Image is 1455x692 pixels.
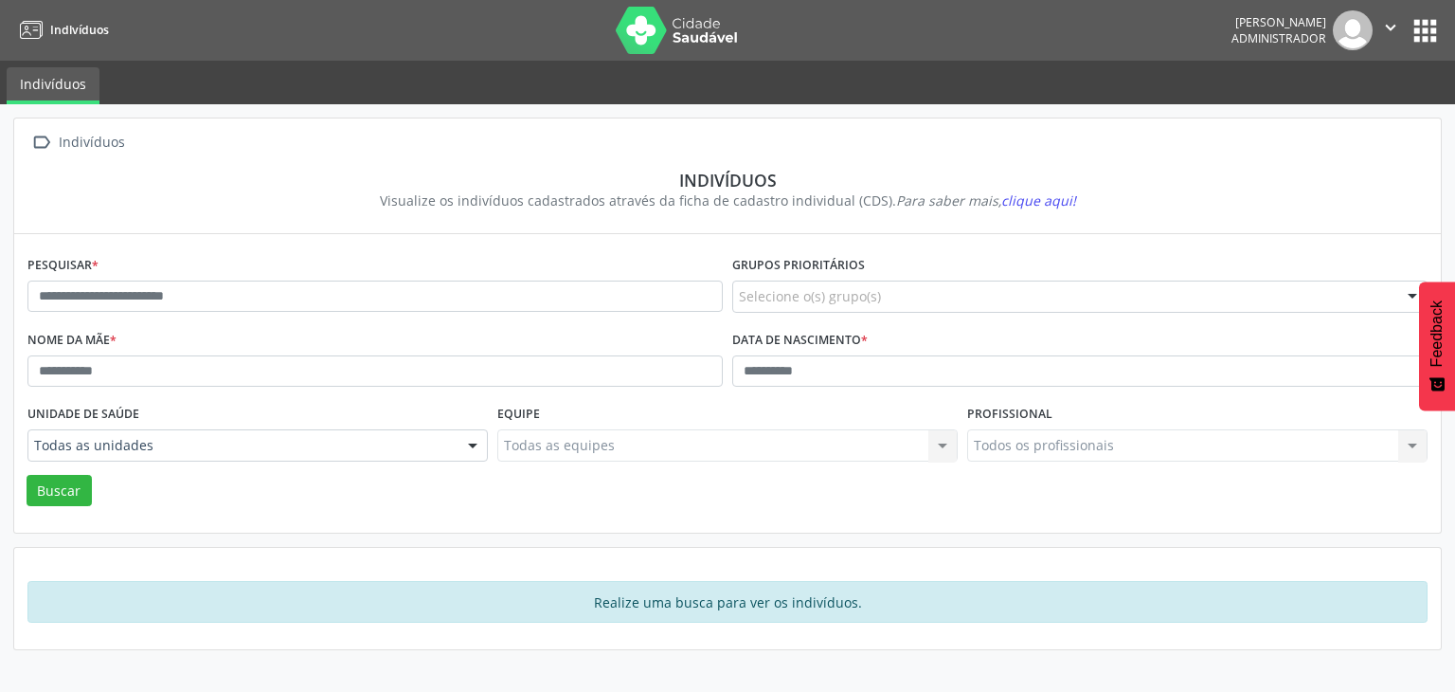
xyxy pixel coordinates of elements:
span: Feedback [1428,300,1446,367]
label: Profissional [967,400,1052,429]
label: Equipe [497,400,540,429]
label: Unidade de saúde [27,400,139,429]
button: Buscar [27,475,92,507]
div: Indivíduos [41,170,1414,191]
span: Indivíduos [50,22,109,38]
button: Feedback - Mostrar pesquisa [1419,282,1455,410]
label: Data de nascimento [732,326,868,355]
i:  [27,129,55,156]
i:  [1380,17,1401,38]
span: Administrador [1231,30,1326,46]
a: Indivíduos [7,67,99,104]
a: Indivíduos [13,14,109,46]
i: Para saber mais, [896,191,1076,209]
div: Visualize os indivíduos cadastrados através da ficha de cadastro individual (CDS). [41,191,1414,210]
label: Pesquisar [27,251,99,281]
button: apps [1409,14,1442,47]
span: Todas as unidades [34,436,449,455]
div: Indivíduos [55,129,128,156]
label: Grupos prioritários [732,251,865,281]
div: Realize uma busca para ver os indivíduos. [27,581,1428,623]
span: clique aqui! [1001,191,1076,209]
a:  Indivíduos [27,129,128,156]
label: Nome da mãe [27,326,117,355]
div: [PERSON_NAME] [1231,14,1326,30]
button:  [1373,10,1409,50]
img: img [1333,10,1373,50]
span: Selecione o(s) grupo(s) [739,286,881,306]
